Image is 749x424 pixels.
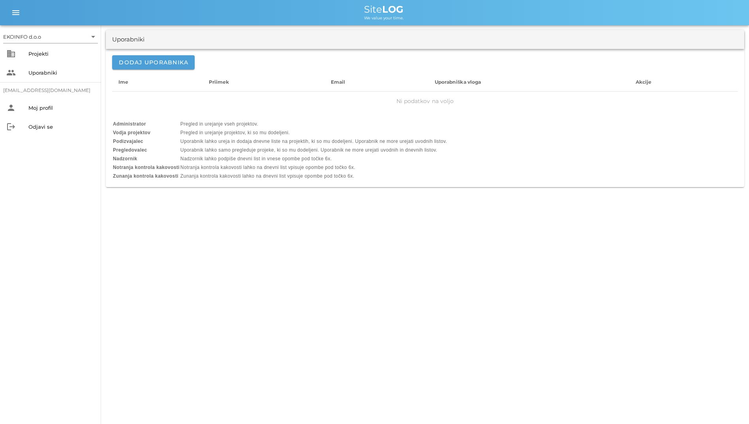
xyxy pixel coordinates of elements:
[113,173,178,179] b: Zunanja kontrola kakovosti
[180,120,447,128] td: Pregled in urejanje vseh projektov.
[113,165,180,170] b: Notranja kontrola kakovosti
[180,172,447,180] td: Zunanja kontrola kakovosti lahko na dnevni list vpisuje opombe pod točko 6x.
[113,156,137,161] b: Nadzornik
[636,79,652,85] span: Akcije
[113,130,150,135] b: Vodja projektov
[180,146,447,154] td: Uporabnik lahko samo pregleduje projeke, ki so mu dodeljeni. Uporabnik ne more urejati uvodnih in...
[28,69,95,76] div: Uporabniki
[331,79,345,85] span: Email
[428,73,629,92] th: Uporabniška vloga: Ni razvrščeno. Aktivirajte za naraščajoče razvrščanje.
[3,30,98,43] div: EKOINFO d.o.o
[112,73,203,92] th: Ime: Ni razvrščeno. Aktivirajte za naraščajoče razvrščanje.
[113,147,147,153] b: Pregledovalec
[118,79,128,85] span: Ime
[113,121,146,127] b: Administrator
[180,129,447,137] td: Pregled in urejanje projektov, ki so mu dodeljeni.
[28,124,95,130] div: Odjavi se
[112,35,145,44] div: Uporabniki
[325,73,428,92] th: Email: Ni razvrščeno. Aktivirajte za naraščajoče razvrščanje.
[629,73,738,92] th: Akcije: Ni razvrščeno. Aktivirajte za naraščajoče razvrščanje.
[209,79,229,85] span: Priimek
[6,68,16,77] i: people
[112,92,738,111] td: Ni podatkov na voljo
[6,49,16,58] i: business
[11,8,21,17] i: menu
[382,4,404,15] b: LOG
[6,103,16,113] i: person
[28,105,95,111] div: Moj profil
[118,59,188,66] span: Dodaj uporabnika
[203,73,325,92] th: Priimek: Ni razvrščeno. Aktivirajte za naraščajoče razvrščanje.
[28,51,95,57] div: Projekti
[6,122,16,131] i: logout
[364,4,404,15] span: Site
[112,55,195,69] button: Dodaj uporabnika
[364,15,404,21] span: We value your time.
[88,32,98,41] i: arrow_drop_down
[3,33,41,40] div: EKOINFO d.o.o
[113,139,143,144] b: Podizvajalec
[180,155,447,163] td: Nadzornik lahko podpiše dnevni list in vnese opombe pod točke 6x.
[180,137,447,145] td: Uporabnik lahko ureja in dodaja dnevne liste na projektih, ki so mu dodeljeni. Uporabnik ne more ...
[435,79,481,85] span: Uporabniška vloga
[180,163,447,171] td: Notranja kontrola kakovosti lahko na dnevni list vpisuje opombe pod točko 6x.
